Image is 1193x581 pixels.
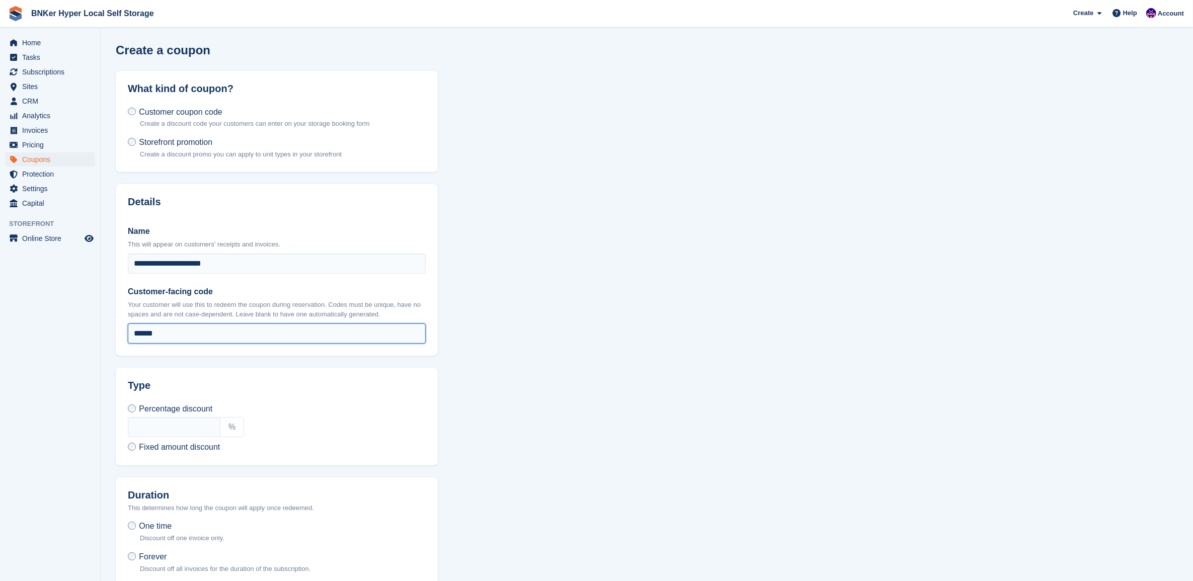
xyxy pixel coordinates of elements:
p: Create a discount code your customers can enter on your storage booking form [140,119,370,129]
input: One time Discount off one invoice only. [128,522,136,530]
span: CRM [22,94,83,108]
a: menu [5,94,95,108]
span: Storefront promotion [139,138,212,146]
span: Create [1073,8,1093,18]
span: Storefront [9,219,100,229]
a: menu [5,50,95,64]
span: Sites [22,79,83,94]
span: Home [22,36,83,50]
img: David Fricker [1146,8,1156,18]
a: menu [5,182,95,196]
input: Fixed amount discount [128,443,136,451]
span: Settings [22,182,83,196]
input: Forever Discount off all invoices for the duration of the subscription. [128,552,136,560]
span: Tasks [22,50,83,64]
a: menu [5,65,95,79]
a: menu [5,109,95,123]
img: stora-icon-8386f47178a22dfd0bd8f6a31ec36ba5ce8667c1dd55bd0f319d3a0aa187defe.svg [8,6,23,21]
a: menu [5,138,95,152]
span: Fixed amount discount [139,443,220,451]
span: Analytics [22,109,83,123]
span: Percentage discount [139,404,212,413]
span: Invoices [22,123,83,137]
span: Protection [22,167,83,181]
h2: What kind of coupon? [128,83,426,95]
a: BNKer Hyper Local Self Storage [27,5,158,22]
label: Name [128,225,426,237]
a: menu [5,36,95,50]
a: menu [5,196,95,210]
span: Forever [139,552,167,561]
span: Subscriptions [22,65,83,79]
span: Capital [22,196,83,210]
p: This will appear on customers' receipts and invoices. [128,239,426,250]
span: Help [1123,8,1137,18]
input: Storefront promotion Create a discount promo you can apply to unit types in your storefront [128,138,136,146]
p: This determines how long the coupon will apply once redeemed. [128,503,426,513]
a: menu [5,167,95,181]
span: Pricing [22,138,83,152]
h2: Type [128,380,426,391]
p: Discount off one invoice only. [140,533,224,543]
a: menu [5,231,95,245]
label: Customer-facing code [128,286,426,298]
h2: Details [128,196,426,208]
p: Create a discount promo you can apply to unit types in your storefront [140,149,342,159]
span: Account [1158,9,1184,19]
a: menu [5,152,95,167]
a: menu [5,79,95,94]
a: Preview store [83,232,95,244]
a: menu [5,123,95,137]
p: Your customer will use this to redeem the coupon during reservation. Codes must be unique, have n... [128,300,426,319]
p: Discount off all invoices for the duration of the subscription. [140,564,310,574]
span: Customer coupon code [139,107,222,116]
span: Coupons [22,152,83,167]
input: Customer coupon code Create a discount code your customers can enter on your storage booking form [128,108,136,116]
span: Online Store [22,231,83,245]
input: Percentage discount [128,404,136,412]
span: One time [139,522,172,530]
h1: Create a coupon [116,43,210,57]
h2: Duration [128,489,426,501]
